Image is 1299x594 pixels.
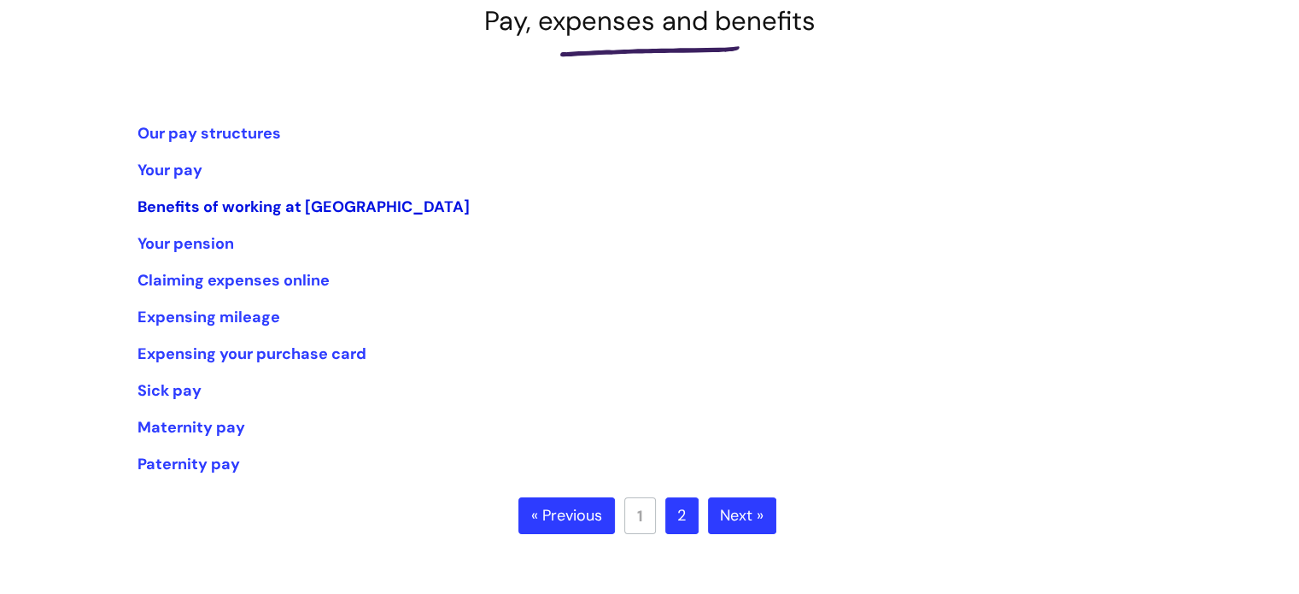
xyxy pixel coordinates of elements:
[138,454,240,474] a: Paternity pay
[138,417,245,438] a: Maternity pay
[138,197,470,217] a: Benefits of working at [GEOGRAPHIC_DATA]
[138,380,202,401] a: Sick pay
[138,5,1162,37] h1: Pay, expenses and benefits
[138,307,280,327] a: Expensing mileage
[518,497,615,535] a: « Previous
[624,497,656,534] a: 1
[138,233,234,254] a: Your pension
[138,123,281,144] a: Our pay structures
[138,270,330,291] a: Claiming expenses online
[138,160,202,180] a: Your pay
[708,497,776,535] a: Next »
[665,497,699,535] a: 2
[138,344,366,364] a: Expensing your purchase card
